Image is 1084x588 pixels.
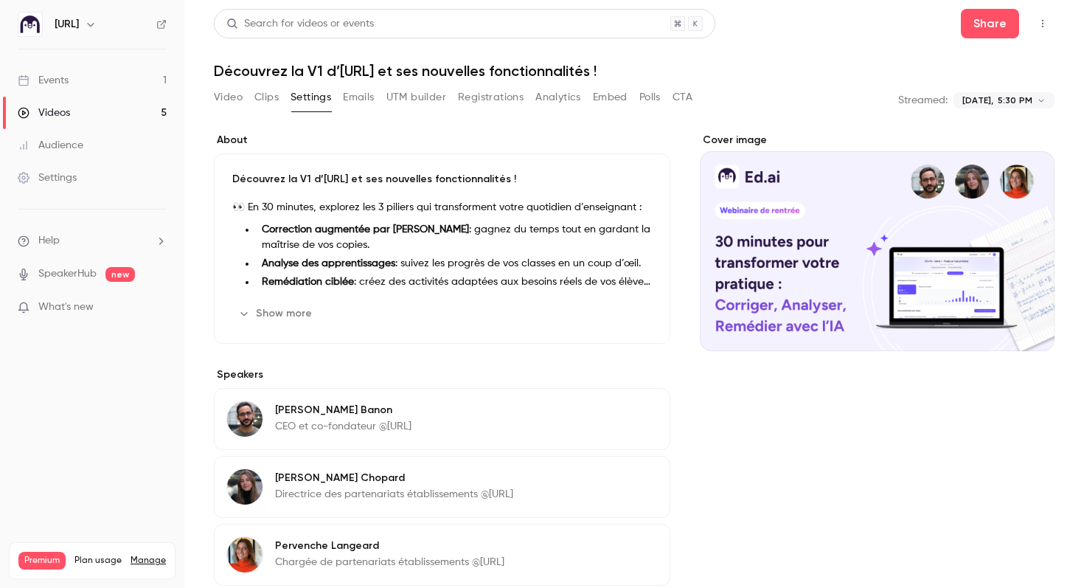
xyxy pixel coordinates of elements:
[535,86,581,109] button: Analytics
[38,233,60,249] span: Help
[262,277,354,287] strong: Remédiation ciblée
[18,13,42,36] img: Ed.ai
[256,222,652,253] li: : gagnez du temps tout en gardant la maîtrise de vos copies.
[343,86,374,109] button: Emails
[232,198,652,216] p: 👀 En 30 minutes, explorez les 3 piliers qui transforment votre quotidien d’enseignant :
[262,224,469,235] strong: Correction augmentée par [PERSON_NAME]
[961,9,1019,38] button: Share
[700,133,1055,148] label: Cover image
[214,133,670,148] label: About
[254,86,279,109] button: Clips
[18,233,167,249] li: help-dropdown-opener
[105,267,135,282] span: new
[898,93,948,108] p: Streamed:
[275,471,513,485] p: [PERSON_NAME] Chopard
[38,266,97,282] a: SpeakerHub
[226,16,374,32] div: Search for videos or events
[458,86,524,109] button: Registrations
[232,302,321,325] button: Show more
[700,133,1055,351] section: Cover image
[74,555,122,567] span: Plan usage
[214,367,670,382] label: Speakers
[275,539,504,553] p: Pervenche Langeard
[256,274,652,290] li: : créez des activités adaptées aux besoins réels de vos élèves.
[214,86,243,109] button: Video
[18,106,70,120] div: Videos
[998,94,1032,107] span: 5:30 PM
[214,524,670,586] div: Pervenche LangeardPervenche LangeardChargée de partenariats établissements @[URL]
[291,86,331,109] button: Settings
[18,73,69,88] div: Events
[131,555,166,567] a: Manage
[673,86,692,109] button: CTA
[18,138,83,153] div: Audience
[18,552,66,570] span: Premium
[214,388,670,450] div: Jonathan Banon[PERSON_NAME] BanonCEO et co-fondateur @[URL]
[214,62,1055,80] h1: Découvrez la V1 d’[URL] et ses nouvelles fonctionnalités !
[275,419,411,434] p: CEO et co-fondateur @[URL]
[962,94,993,107] span: [DATE],
[275,403,411,418] p: [PERSON_NAME] Banon
[227,401,263,437] img: Jonathan Banon
[386,86,446,109] button: UTM builder
[256,256,652,271] li: : suivez les progrès de vos classes en un coup d’œil.
[262,258,395,269] strong: Analyse des apprentissages
[55,17,79,32] h6: [URL]
[275,487,513,502] p: Directrice des partenariats établissements @[URL]
[593,86,628,109] button: Embed
[639,86,661,109] button: Polls
[214,456,670,518] div: Alison Chopard[PERSON_NAME] ChopardDirectrice des partenariats établissements @[URL]
[232,172,652,187] p: Découvrez la V1 d’[URL] et ses nouvelles fonctionnalités !
[275,555,504,570] p: Chargée de partenariats établissements @[URL]
[227,469,263,505] img: Alison Chopard
[227,537,263,573] img: Pervenche Langeard
[38,300,94,315] span: What's new
[18,170,77,185] div: Settings
[1031,12,1055,35] button: Top Bar Actions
